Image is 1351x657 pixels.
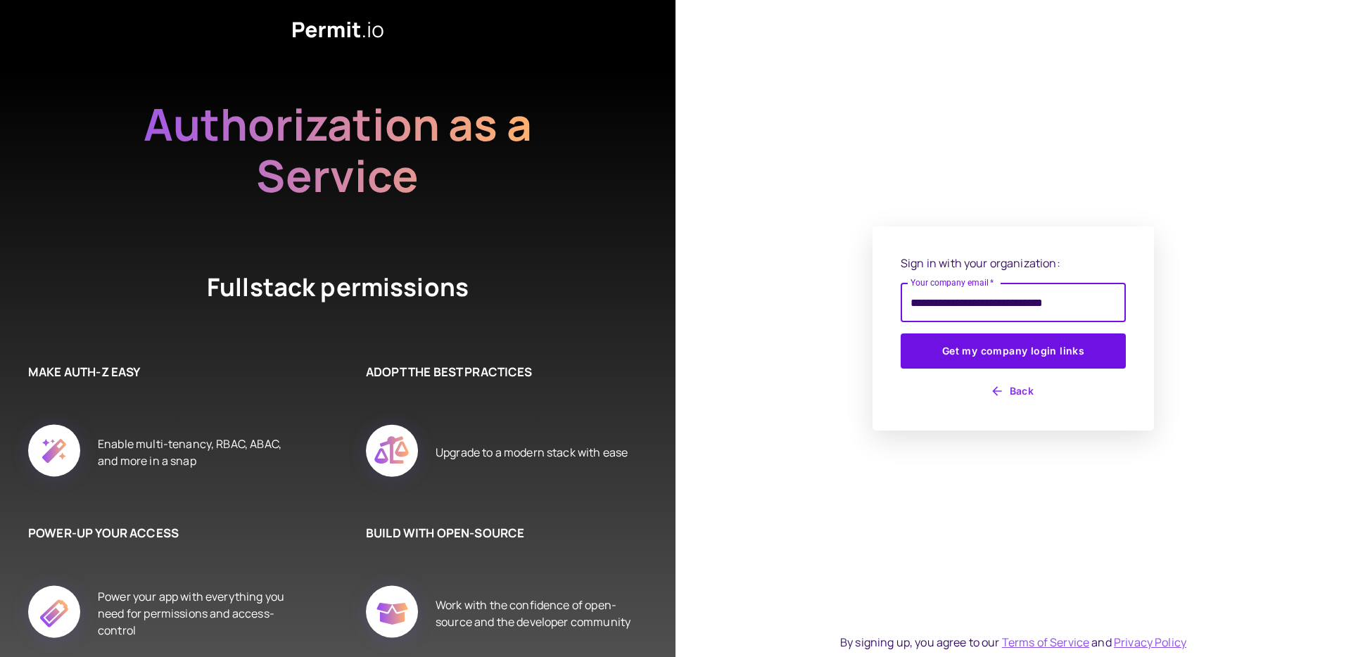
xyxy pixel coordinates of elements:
[436,570,633,657] div: Work with the confidence of open-source and the developer community
[28,524,296,542] h6: POWER-UP YOUR ACCESS
[98,409,296,496] div: Enable multi-tenancy, RBAC, ABAC, and more in a snap
[1114,634,1186,650] a: Privacy Policy
[1002,634,1089,650] a: Terms of Service
[436,409,628,496] div: Upgrade to a modern stack with ease
[840,634,1186,651] div: By signing up, you agree to our and
[901,380,1126,402] button: Back
[901,255,1126,272] p: Sign in with your organization:
[155,270,521,307] h4: Fullstack permissions
[366,363,633,381] h6: ADOPT THE BEST PRACTICES
[366,524,633,542] h6: BUILD WITH OPEN-SOURCE
[98,570,296,657] div: Power your app with everything you need for permissions and access-control
[911,276,994,288] label: Your company email
[901,333,1126,369] button: Get my company login links
[99,98,577,201] h2: Authorization as a Service
[28,363,296,381] h6: MAKE AUTH-Z EASY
